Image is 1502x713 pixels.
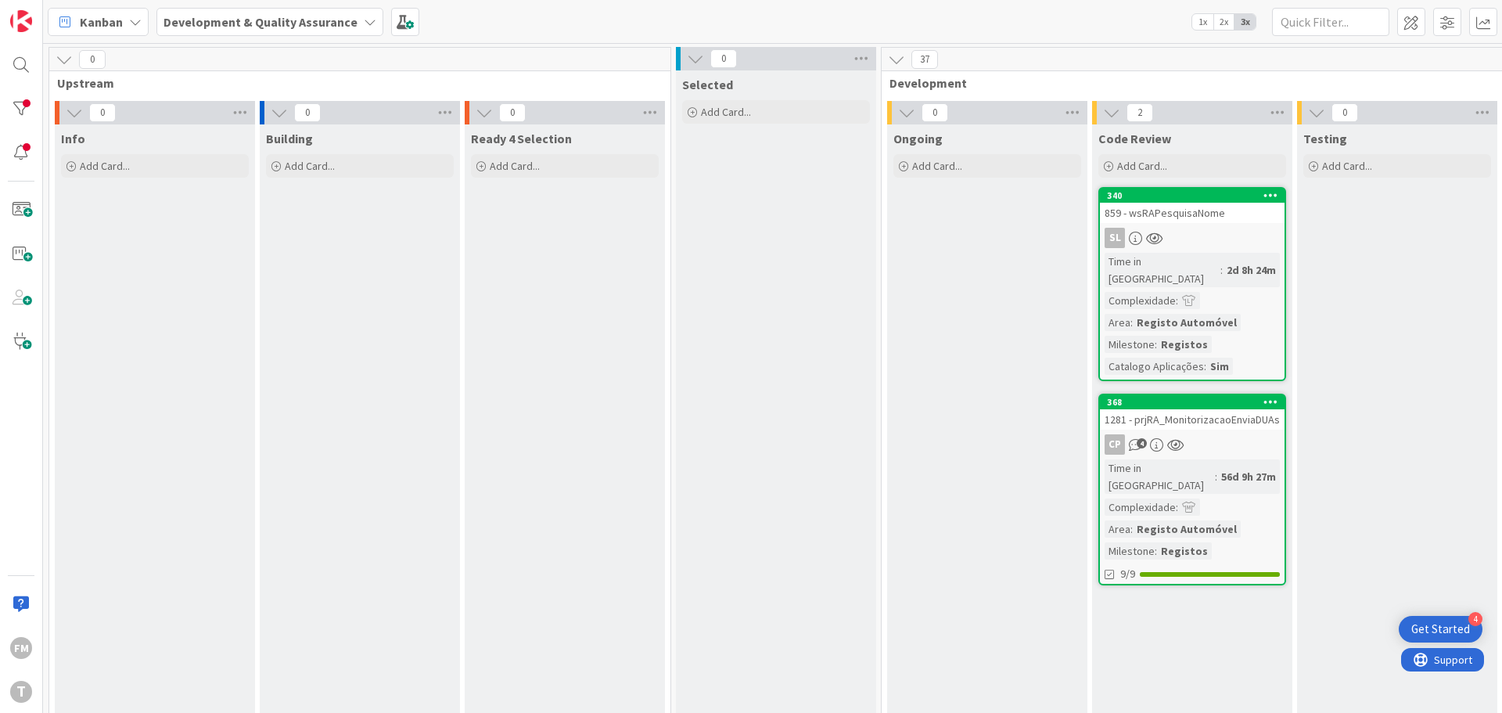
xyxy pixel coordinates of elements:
[1399,616,1482,643] div: Open Get Started checklist, remaining modules: 4
[1105,292,1176,309] div: Complexidade
[1105,336,1155,353] div: Milestone
[1100,203,1285,223] div: 859 - wsRAPesquisaNome
[1100,189,1285,223] div: 340859 - wsRAPesquisaNome
[1105,228,1125,248] div: SL
[1120,566,1135,582] span: 9/9
[1192,14,1213,30] span: 1x
[1130,520,1133,538] span: :
[1234,14,1256,30] span: 3x
[1100,189,1285,203] div: 340
[1137,438,1147,448] span: 4
[1133,520,1241,538] div: Registo Automóvel
[1331,103,1358,122] span: 0
[294,103,321,122] span: 0
[682,77,733,92] span: Selected
[1322,159,1372,173] span: Add Card...
[490,159,540,173] span: Add Card...
[893,131,943,146] span: Ongoing
[1105,520,1130,538] div: Area
[1157,542,1212,560] div: Registos
[33,2,71,21] span: Support
[1107,397,1285,408] div: 368
[1303,131,1347,146] span: Testing
[89,103,116,122] span: 0
[1217,468,1280,485] div: 56d 9h 27m
[10,681,32,703] div: T
[1105,358,1204,375] div: Catalogo Aplicações
[1100,228,1285,248] div: SL
[1220,261,1223,279] span: :
[10,637,32,659] div: FM
[1098,131,1171,146] span: Code Review
[57,75,651,91] span: Upstream
[922,103,948,122] span: 0
[1176,292,1178,309] span: :
[285,159,335,173] span: Add Card...
[1223,261,1280,279] div: 2d 8h 24m
[1157,336,1212,353] div: Registos
[1105,542,1155,560] div: Milestone
[1468,612,1482,626] div: 4
[163,14,358,30] b: Development & Quality Assurance
[1100,395,1285,430] div: 3681281 - prjRA_MonitorizacaoEnviaDUAs
[701,105,751,119] span: Add Card...
[1215,468,1217,485] span: :
[1213,14,1234,30] span: 2x
[499,103,526,122] span: 0
[912,159,962,173] span: Add Card...
[1100,434,1285,455] div: CP
[80,159,130,173] span: Add Card...
[911,50,938,69] span: 37
[1105,499,1176,516] div: Complexidade
[1105,253,1220,287] div: Time in [GEOGRAPHIC_DATA]
[1204,358,1206,375] span: :
[1155,336,1157,353] span: :
[1155,542,1157,560] span: :
[1105,434,1125,455] div: CP
[1117,159,1167,173] span: Add Card...
[266,131,313,146] span: Building
[1206,358,1233,375] div: Sim
[10,10,32,32] img: Visit kanbanzone.com
[1107,190,1285,201] div: 340
[471,131,572,146] span: Ready 4 Selection
[1130,314,1133,331] span: :
[1272,8,1389,36] input: Quick Filter...
[1100,395,1285,409] div: 368
[1105,459,1215,494] div: Time in [GEOGRAPHIC_DATA]
[1411,621,1470,637] div: Get Started
[1126,103,1153,122] span: 2
[1133,314,1241,331] div: Registo Automóvel
[61,131,85,146] span: Info
[80,13,123,31] span: Kanban
[1105,314,1130,331] div: Area
[710,49,737,68] span: 0
[79,50,106,69] span: 0
[1100,409,1285,430] div: 1281 - prjRA_MonitorizacaoEnviaDUAs
[1176,499,1178,516] span: :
